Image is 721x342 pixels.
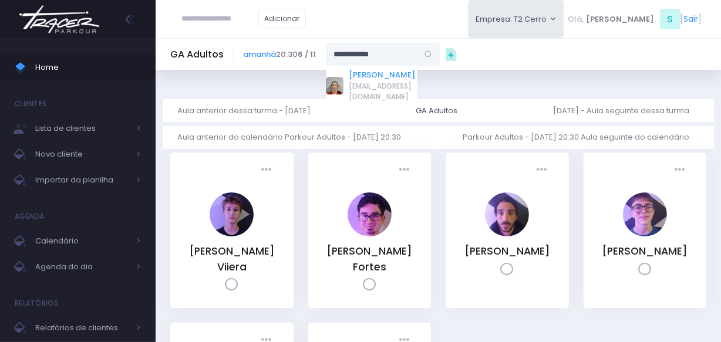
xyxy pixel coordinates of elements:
span: Home [35,60,141,75]
span: 20:30 [244,49,316,60]
span: [EMAIL_ADDRESS][DOMAIN_NAME] [349,81,417,102]
a: Aula anterior dessa turma - [DATE] [178,99,321,122]
a: [PERSON_NAME] Viiera [189,244,275,273]
a: Caio Cortezi Viiera [210,228,254,239]
span: Relatórios de clientes [35,320,129,336]
a: Adicionar [258,9,306,28]
h4: Agenda [15,205,45,228]
span: Agenda do dia [35,259,129,275]
a: Parkour Adultos - [DATE] 20:30 Aula seguinte do calendário [463,126,699,149]
img: Gabriel Nakanishi Fortes [348,192,392,236]
a: amanhã [244,49,277,60]
a: [DATE] - Aula seguinte dessa turma [553,99,699,122]
span: Importar da planilha [35,172,129,188]
strong: 6 / 11 [298,49,316,60]
a: [PERSON_NAME] [349,69,417,81]
img: Caio Cortezi Viiera [210,192,254,236]
a: [PERSON_NAME] [464,244,550,258]
h4: Clientes [15,92,46,116]
div: GA Adultos [416,105,458,117]
span: Novo cliente [35,147,129,162]
a: Sair [684,13,699,25]
span: Lista de clientes [35,121,129,136]
div: [ ] [564,6,706,32]
span: Calendário [35,233,129,249]
a: Joao Gabriel Di Pace Abreu [623,228,667,239]
span: Olá, [568,13,584,25]
a: [PERSON_NAME] Fortes [326,244,412,273]
img: Joao Gabriel Di Pace Abreu [623,192,667,236]
span: S [660,9,680,29]
a: [PERSON_NAME] [602,244,688,258]
h5: GA Adultos [170,49,224,60]
a: Gabriel Noal Oliva [485,228,529,239]
a: Aula anterior do calendário Parkour Adultos - [DATE] 20:30 [178,126,411,149]
h4: Relatórios [15,292,58,315]
img: Gabriel Noal Oliva [485,192,529,236]
a: Gabriel Nakanishi Fortes [348,228,392,239]
span: [PERSON_NAME] [586,13,654,25]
